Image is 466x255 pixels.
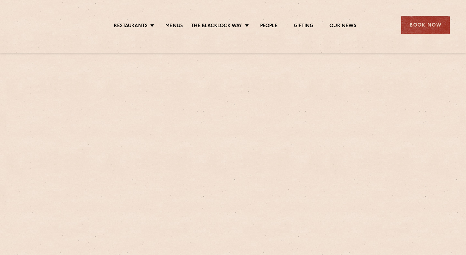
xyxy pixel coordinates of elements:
a: The Blacklock Way [191,23,242,30]
a: People [260,23,278,30]
a: Our News [329,23,356,30]
a: Gifting [294,23,313,30]
div: Book Now [401,16,450,34]
a: Menus [165,23,183,30]
a: Restaurants [114,23,148,30]
img: svg%3E [16,6,72,43]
